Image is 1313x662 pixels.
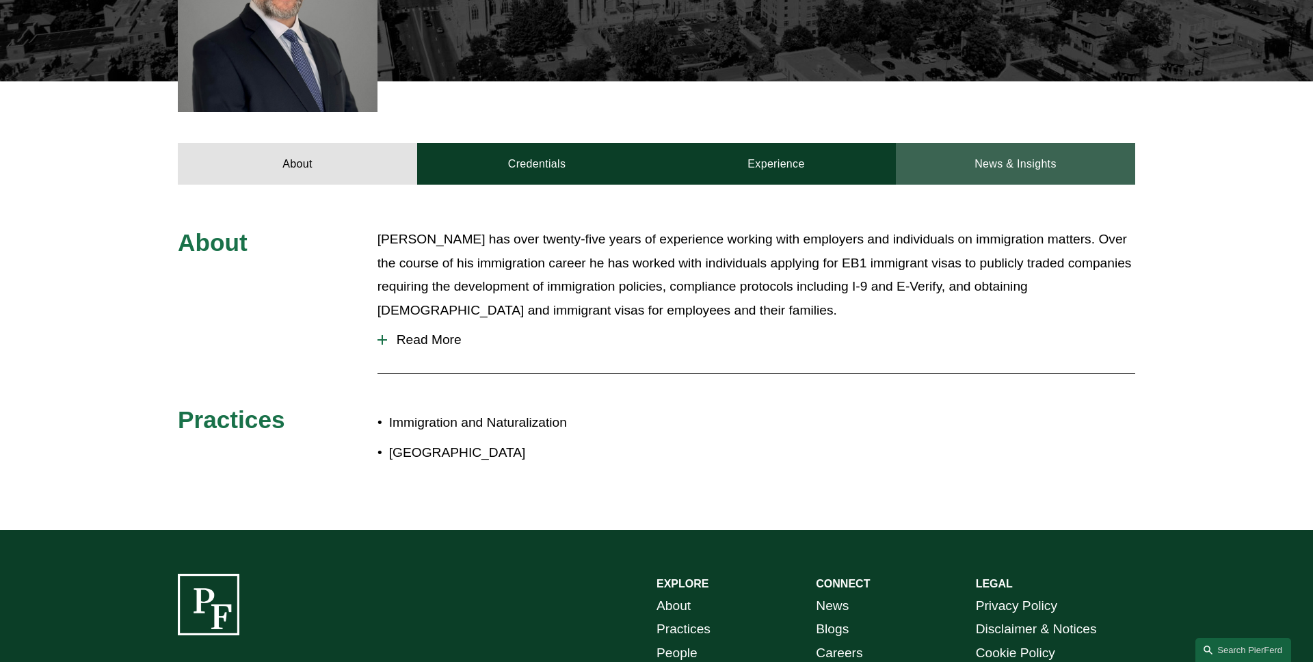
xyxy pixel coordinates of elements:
a: Practices [656,618,711,641]
a: News & Insights [896,143,1135,184]
a: Privacy Policy [976,594,1057,618]
span: About [178,229,248,256]
p: [PERSON_NAME] has over twenty-five years of experience working with employers and individuals on ... [377,228,1135,322]
strong: EXPLORE [656,578,708,590]
a: Blogs [816,618,849,641]
a: Credentials [417,143,656,184]
a: About [178,143,417,184]
a: Experience [656,143,896,184]
p: [GEOGRAPHIC_DATA] [389,441,656,465]
strong: LEGAL [976,578,1013,590]
strong: CONNECT [816,578,870,590]
span: Practices [178,406,285,433]
a: Disclaimer & Notices [976,618,1097,641]
p: Immigration and Naturalization [389,411,656,435]
a: News [816,594,849,618]
span: Read More [387,332,1135,347]
a: About [656,594,691,618]
a: Search this site [1195,638,1291,662]
button: Read More [377,322,1135,358]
